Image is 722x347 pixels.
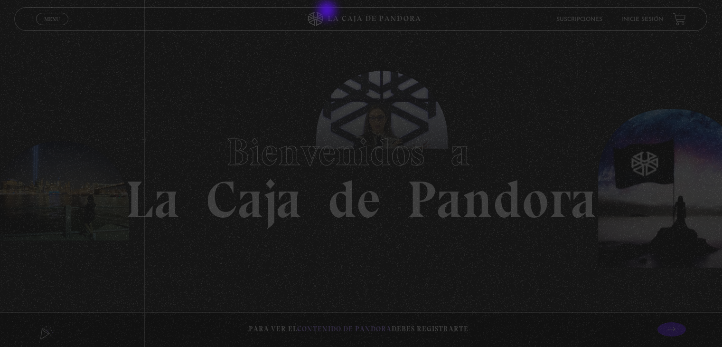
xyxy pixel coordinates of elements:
[226,129,496,175] span: Bienvenidos a
[622,16,664,22] a: Inicie sesión
[249,323,469,336] p: Para ver el debes registrarte
[41,24,64,30] span: Cerrar
[45,16,60,22] span: Menu
[557,16,603,22] a: Suscripciones
[297,325,392,333] span: contenido de Pandora
[673,12,686,25] a: View your shopping cart
[125,121,597,226] h1: La Caja de Pandora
